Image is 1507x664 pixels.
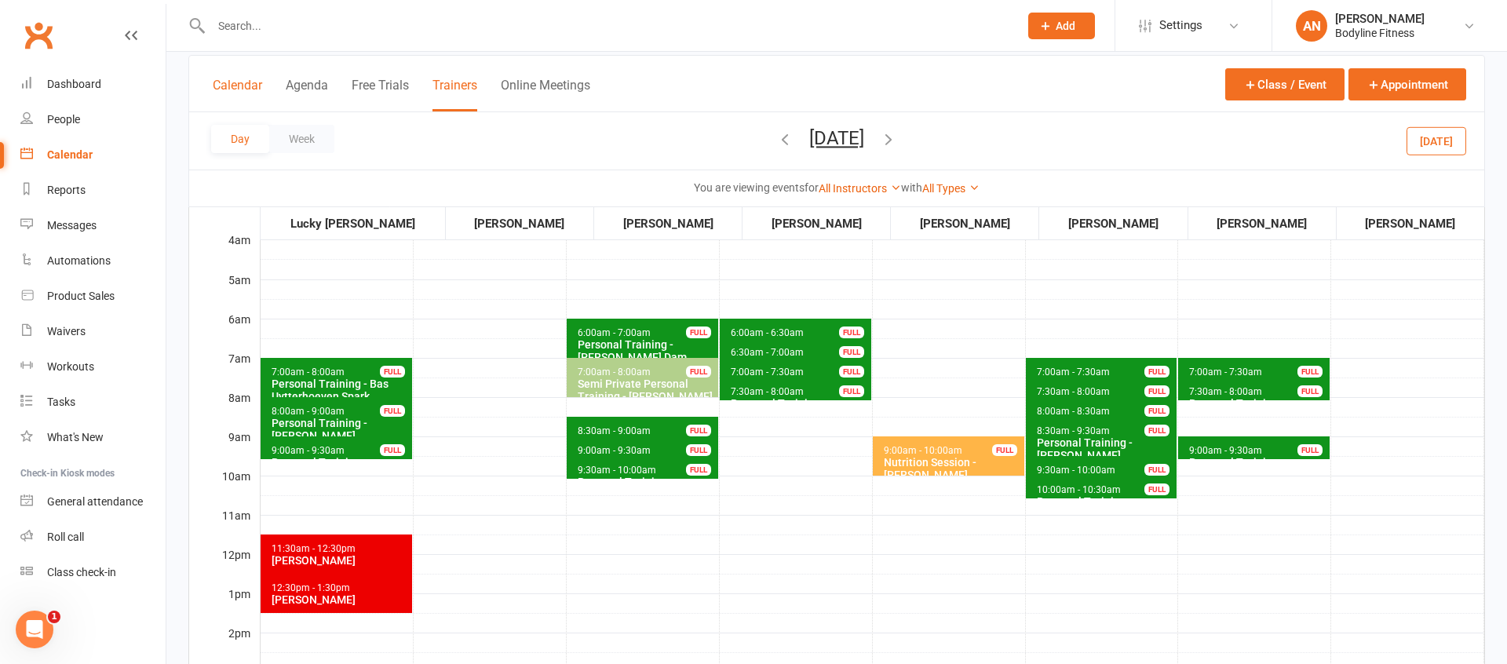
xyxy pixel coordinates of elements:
div: [PERSON_NAME] [1335,12,1425,26]
div: Calendar [47,148,93,161]
div: Messages [47,219,97,232]
button: Class / Event [1225,68,1345,100]
div: [PERSON_NAME] [447,214,593,233]
div: [PERSON_NAME] [271,554,409,567]
a: Tasks [20,385,166,420]
span: 7:00am - 7:30am [1188,367,1263,378]
span: 7:00am - 7:30am [730,367,805,378]
div: AN [1296,10,1327,42]
a: Workouts [20,349,166,385]
button: [DATE] [809,127,864,149]
div: Roll call [47,531,84,543]
div: Personal Training - [PERSON_NAME] [1188,456,1326,481]
div: FULL [839,346,864,358]
a: Dashboard [20,67,166,102]
span: 8:30am - 9:30am [1036,425,1111,436]
div: FULL [1144,425,1169,436]
div: 5am [189,272,260,311]
a: General attendance kiosk mode [20,484,166,520]
button: Week [269,125,334,153]
a: People [20,102,166,137]
a: All Types [922,182,980,195]
span: 1 [48,611,60,623]
span: 8:00am - 9:00am [271,406,345,417]
div: Product Sales [47,290,115,302]
div: 12pm [189,546,260,586]
div: 4am [189,232,260,271]
strong: for [805,181,819,194]
div: Personal Training - [PERSON_NAME] [271,456,409,481]
strong: with [901,181,922,194]
div: People [47,113,80,126]
button: Free Trials [352,78,409,111]
div: [PERSON_NAME] [1040,214,1186,233]
div: Workouts [47,360,94,373]
div: Class check-in [47,566,116,578]
div: 9am [189,429,260,468]
span: 7:30am - 8:00am [730,386,805,397]
span: 8:00am - 8:30am [1036,406,1111,417]
span: 7:00am - 8:00am [577,367,651,378]
a: Class kiosk mode [20,555,166,590]
div: Automations [47,254,111,267]
div: Waivers [47,325,86,337]
span: Settings [1159,8,1202,43]
span: 9:00am - 10:00am [883,445,963,456]
div: FULL [839,366,864,378]
span: 6:00am - 6:30am [730,327,805,338]
div: [PERSON_NAME] [595,214,741,233]
span: 7:30am - 8:00am [1036,386,1111,397]
div: FULL [380,405,405,417]
div: 2pm [189,625,260,664]
div: FULL [1144,483,1169,495]
div: FULL [1297,444,1323,456]
span: 7:00am - 8:00am [271,367,345,378]
span: 6:30am - 7:00am [730,347,805,358]
div: Personal Training - [PERSON_NAME] [271,417,409,442]
span: 11:30am - 12:30pm [271,543,356,554]
div: 6am [189,311,260,350]
div: 8am [189,389,260,429]
div: FULL [686,366,711,378]
span: 8:30am - 9:00am [577,425,651,436]
div: FULL [839,327,864,338]
div: FULL [686,464,711,476]
a: Clubworx [19,16,58,55]
div: FULL [1144,385,1169,397]
button: [DATE] [1407,126,1466,155]
div: Dashboard [47,78,101,90]
span: 6:00am - 7:00am [577,327,651,338]
span: 9:30am - 10:00am [1036,465,1116,476]
button: Appointment [1348,68,1466,100]
span: 9:00am - 9:30am [1188,445,1263,456]
a: What's New [20,420,166,455]
div: FULL [380,444,405,456]
div: Personal Training - Bas Uytterhoeven Spark [271,378,409,403]
div: FULL [1144,366,1169,378]
div: FULL [380,366,405,378]
span: 10:00am - 10:30am [1036,484,1122,495]
div: FULL [686,425,711,436]
span: 9:00am - 9:30am [577,445,651,456]
div: 10am [189,468,260,507]
span: 9:30am - 10:00am [577,465,657,476]
span: 12:30pm - 1:30pm [271,582,351,593]
button: Trainers [432,78,477,111]
a: Messages [20,208,166,243]
div: FULL [1144,405,1169,417]
div: Personal Training - [PERSON_NAME] [1036,436,1174,462]
div: Nutrition Session - [PERSON_NAME] [883,456,1021,481]
span: 7:00am - 7:30am [1036,367,1111,378]
button: Calendar [213,78,262,111]
div: Personal Training - [PERSON_NAME] Dam [577,338,715,363]
div: FULL [1297,385,1323,397]
div: FULL [992,444,1017,456]
button: Add [1028,13,1095,39]
div: Semi Private Personal Training - [PERSON_NAME] & [PERSON_NAME] [577,378,715,415]
span: Add [1056,20,1075,32]
a: Calendar [20,137,166,173]
a: Waivers [20,314,166,349]
div: [PERSON_NAME] [271,593,409,606]
div: FULL [839,385,864,397]
div: FULL [686,327,711,338]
